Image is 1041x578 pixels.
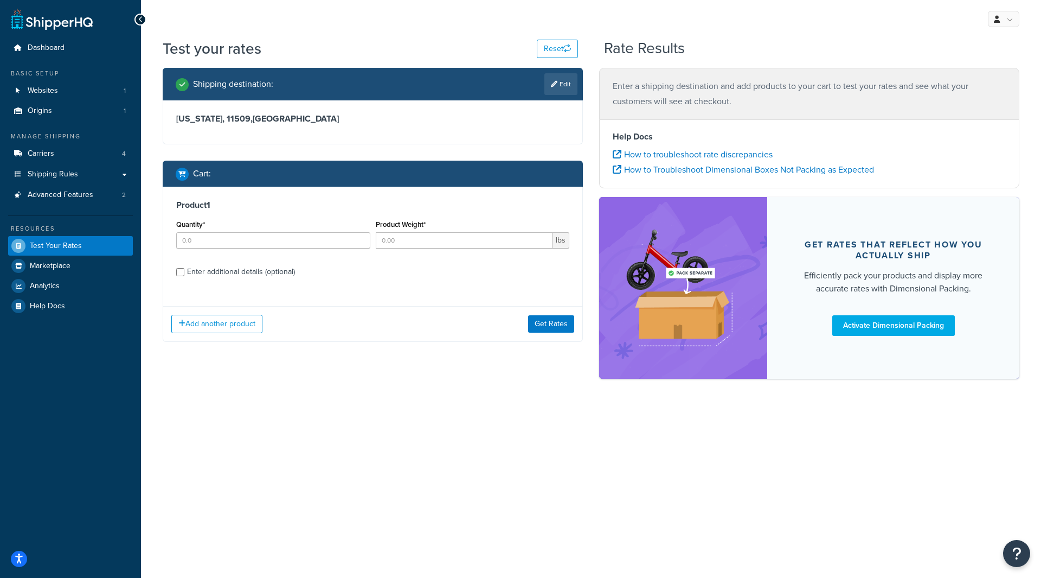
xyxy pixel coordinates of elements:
input: Enter additional details (optional) [176,268,184,276]
h1: Test your rates [163,38,261,59]
a: Analytics [8,276,133,296]
div: Enter additional details (optional) [187,264,295,280]
li: Origins [8,101,133,121]
li: Carriers [8,144,133,164]
span: Test Your Rates [30,242,82,251]
a: Advanced Features2 [8,185,133,205]
a: How to Troubleshoot Dimensional Boxes Not Packing as Expected [613,163,874,176]
a: Carriers4 [8,144,133,164]
h2: Shipping destination : [193,79,273,89]
span: Dashboard [28,43,65,53]
p: Enter a shipping destination and add products to your cart to test your rates and see what your c... [613,79,1006,109]
label: Product Weight* [376,220,426,228]
button: Open Resource Center [1003,540,1030,567]
a: Dashboard [8,38,133,58]
li: Advanced Features [8,185,133,205]
div: Manage Shipping [8,132,133,141]
div: Resources [8,224,133,233]
span: Origins [28,106,52,116]
a: How to troubleshoot rate discrepancies [613,148,773,161]
h2: Cart : [193,169,211,179]
button: Add another product [171,315,262,333]
span: 1 [124,106,126,116]
span: 2 [122,190,126,200]
span: Marketplace [30,262,70,271]
a: Test Your Rates [8,236,133,256]
li: Websites [8,81,133,101]
span: Analytics [30,282,60,291]
div: Efficiently pack your products and display more accurate rates with Dimensional Packing. [793,269,993,295]
button: Get Rates [528,315,574,333]
span: Carriers [28,149,54,158]
span: 1 [124,86,126,96]
h3: [US_STATE], 11509 , [GEOGRAPHIC_DATA] [176,113,569,124]
span: lbs [552,232,569,249]
div: Get rates that reflect how you actually ship [793,239,993,261]
span: Shipping Rules [28,170,78,179]
button: Reset [537,40,578,58]
a: Websites1 [8,81,133,101]
input: 0.00 [376,232,553,249]
a: Shipping Rules [8,164,133,185]
span: Advanced Features [28,190,93,200]
input: 0.0 [176,232,370,249]
span: 4 [122,149,126,158]
div: Basic Setup [8,69,133,78]
h4: Help Docs [613,130,1006,143]
label: Quantity* [176,220,205,228]
a: Activate Dimensional Packing [832,315,955,336]
a: Help Docs [8,296,133,316]
span: Websites [28,86,58,96]
a: Edit [544,73,577,95]
span: Help Docs [30,302,65,311]
h3: Product 1 [176,200,569,211]
h2: Rate Results [604,40,685,57]
a: Marketplace [8,256,133,276]
img: feature-image-dim-d40ad3071a2b3c8e08177464837368e35600d3c5e73b18a22c1e4bb210dc32ac.png [615,213,751,362]
a: Origins1 [8,101,133,121]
